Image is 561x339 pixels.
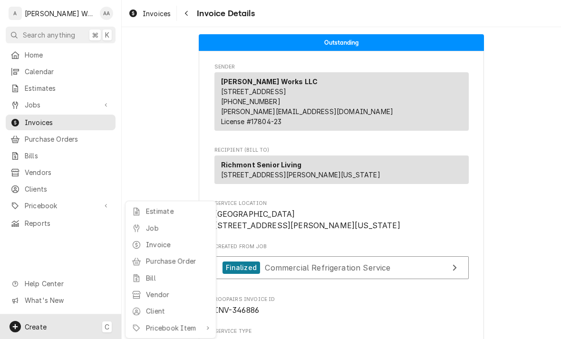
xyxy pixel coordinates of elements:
[146,290,210,300] div: Vendor
[146,223,210,233] div: Job
[146,323,201,333] div: Pricebook Item
[146,273,210,283] div: Bill
[146,206,210,216] div: Estimate
[146,306,210,316] div: Client
[146,256,210,266] div: Purchase Order
[146,240,210,250] div: Invoice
